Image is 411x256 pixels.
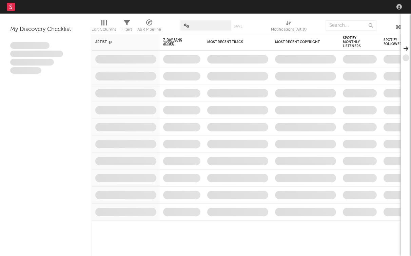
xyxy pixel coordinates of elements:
div: My Discovery Checklist [10,25,81,34]
div: Spotify Followers [384,38,407,46]
div: Artist [95,40,146,44]
div: Spotify Monthly Listeners [343,36,367,48]
div: Notifications (Artist) [271,17,307,37]
input: Search... [326,20,376,31]
div: Filters [121,25,132,34]
div: Notifications (Artist) [271,25,307,34]
div: Filters [121,17,132,37]
div: A&R Pipeline [137,17,161,37]
span: Aliquam viverra [10,67,41,74]
div: Most Recent Copyright [275,40,326,44]
span: 7-Day Fans Added [163,38,190,46]
div: A&R Pipeline [137,25,161,34]
div: Edit Columns [92,25,116,34]
span: Lorem ipsum dolor [10,42,50,49]
span: Praesent ac interdum [10,59,54,66]
div: Most Recent Track [207,40,258,44]
button: Save [234,24,242,28]
div: Edit Columns [92,17,116,37]
span: Integer aliquet in purus et [10,51,63,57]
